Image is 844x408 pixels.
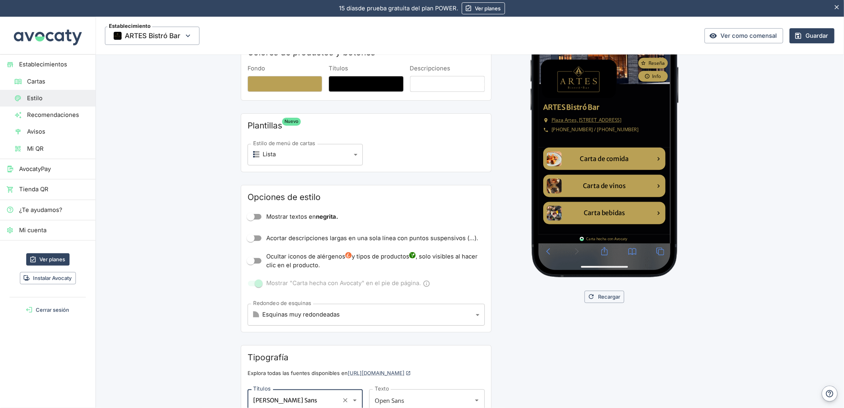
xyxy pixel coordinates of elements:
[27,111,89,119] span: Recomendaciones
[141,3,172,19] img: Logo ARTES Bistró Bar
[6,173,169,203] a: Carta de comida
[6,115,169,126] h1: ARTES Bistró Bar
[373,393,459,407] input: "Arial", sans-serif
[822,386,838,402] button: Ayuda y contacto
[141,3,172,19] button: Info del restaurante
[253,311,472,319] div: Esquinas muy redondeadas
[19,226,89,235] span: Mi cuenta
[472,395,482,405] button: Abrir
[19,165,89,173] span: AvocatyPay
[6,145,169,154] p: [PHONE_NUMBER] / [PHONE_NUMBER]
[107,23,152,29] span: Establecimiento
[6,210,169,239] a: Carta de vinos
[133,71,172,85] button: Info
[421,278,432,289] button: ¿Por qué no se puede desactivar?
[248,352,485,363] h2: Tipografía
[253,140,316,148] label: Estilo de menú de cartas
[248,363,485,377] p: Explora todas las fuentes disponibles en
[19,206,89,214] span: ¿Te ayudamos?
[55,183,120,193] span: Carta de comida
[705,28,783,43] a: Ver como comensal
[266,278,432,289] span: Mostrar "Carta hecha con Avocaty" en el pie de página.
[266,212,338,221] span: Mostrar textos en
[105,27,199,45] button: EstablecimientoThumbnailARTES Bistró Bar
[253,151,259,157] div: Icono de lista
[316,213,338,220] strong: negrita.
[105,27,199,45] span: ARTES Bistró Bar
[266,252,478,270] span: Ocultar iconos de alérgenos y tipos de productos , solo visibles al hacer clic en el producto.
[266,234,478,243] span: Acortar descripciones largas en una sola línea con puntos suspensivos (…).
[55,293,61,298] img: Avocaty logo
[20,272,76,284] button: Instalar Avocaty
[129,12,134,16] svg: Spain
[253,311,259,317] div: Icono con esquinas
[248,120,282,131] h2: Plantillas
[19,60,89,69] span: Establecimientos
[27,94,89,103] span: Estilo
[329,64,403,73] label: Títulos
[790,28,834,43] button: Guardar
[339,4,459,13] p: de prueba gratuita del plan POWER.
[282,118,301,126] span: Nuevo
[339,5,358,12] span: 15 días
[59,220,116,229] span: Carta de vinos
[6,246,169,276] a: Carta bebidas
[410,64,485,73] label: Descripciones
[114,32,122,40] img: Thumbnail
[27,144,89,153] span: Mi QR
[26,253,70,266] a: Ver planes
[19,185,89,194] span: Tienda QR
[60,256,116,266] span: Carta bebidas
[3,56,105,109] img: Imagen de restaurante
[375,385,389,393] label: Texto
[830,0,844,14] button: Esconder aviso
[350,395,360,405] button: Abrir
[17,132,111,141] a: Abrir en Google Maps: Plaza Artes, C. del Arte Figurativo, 12, Vallecas, 28051 Madrid, España
[27,77,89,86] span: Cartas
[133,54,172,68] a: Reseña
[125,30,180,42] span: ARTES Bistró Bar
[253,385,271,393] label: Títulos
[12,17,83,54] img: Avocaty
[27,127,89,136] span: Avisos
[340,395,351,406] button: Reset
[462,2,505,14] a: Ver planes
[253,300,312,307] label: Redondeo de esquinas
[122,3,138,19] button: Idioma
[248,120,282,138] span: Beta
[251,393,337,407] input: "Arial", sans-serif
[248,64,322,73] label: Fondo
[538,17,670,243] iframe: Vista previa
[253,150,350,159] div: Lista
[248,192,485,203] h2: Opciones de estilo
[3,304,92,316] button: Cerrar sesión
[348,370,411,376] a: [URL][DOMAIN_NAME]
[585,291,624,303] button: Recargar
